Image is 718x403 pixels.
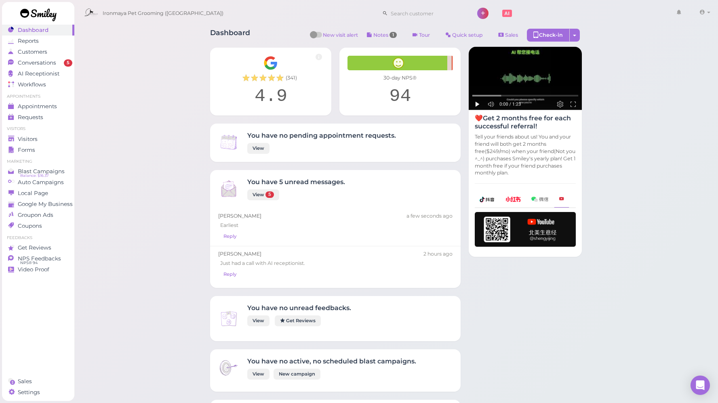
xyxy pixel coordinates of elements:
a: Video Proof [2,264,74,275]
span: Ironmaya Pet Grooming ([GEOGRAPHIC_DATA]) [103,2,223,25]
img: douyin-2727e60b7b0d5d1bbe969c21619e8014.png [480,197,495,202]
a: Coupons [2,220,74,231]
span: Google My Business [18,201,73,208]
img: Inbox [218,357,239,378]
span: Customers [18,48,47,55]
a: Customers [2,46,74,57]
a: NPS Feedbacks NPS® 94 [2,253,74,264]
a: Requests [2,112,74,123]
a: Workflows [2,79,74,90]
a: Dashboard [2,25,74,36]
img: youtube-h-92280983ece59b2848f85fc261e8ffad.png [475,212,576,247]
span: Requests [18,114,43,121]
a: Auto Campaigns [2,177,74,188]
span: Workflows [18,81,46,88]
a: Quick setup [439,29,490,42]
span: AI Receptionist [18,70,59,77]
a: Sales [2,376,74,387]
span: Sales [505,32,518,38]
div: Open Intercom Messenger [691,376,710,395]
h4: You have 5 unread messages. [247,178,345,186]
h4: ❤️Get 2 months free for each successful referral! [475,114,576,130]
a: Groupon Ads [2,210,74,220]
span: Appointments [18,103,57,110]
span: Sales [18,378,32,385]
div: Earliest [218,220,453,231]
a: View [247,369,270,380]
span: Settings [18,389,40,396]
img: wechat-a99521bb4f7854bbf8f190d1356e2cdb.png [531,197,548,202]
h4: You have no pending appointment requests. [247,132,396,139]
span: Visitors [18,136,38,143]
li: Feedbacks [2,235,74,241]
span: Dashboard [18,27,48,34]
h1: Dashboard [210,29,250,44]
a: AI Receptionist [2,68,74,79]
span: Video Proof [18,266,49,273]
div: 4.9 [218,86,323,107]
a: Reply [218,231,242,242]
span: Reports [18,38,39,44]
span: NPS® 94 [20,260,38,266]
a: Google My Business [2,199,74,210]
a: New campaign [274,369,320,380]
a: Reports [2,36,74,46]
img: AI receptionist [469,47,582,110]
div: 94 [347,86,453,107]
div: [PERSON_NAME] [218,212,453,220]
a: Reply [218,269,242,280]
div: 30-day NPS® [347,74,453,82]
span: Get Reviews [18,244,51,251]
div: Just had a call with AI receptionist. [218,258,453,269]
span: Balance: $16.37 [20,172,49,179]
a: Local Page [2,188,74,199]
div: 08/19 09:48am [406,212,453,220]
a: Conversations 5 [2,57,74,68]
span: 1 [390,32,397,38]
a: Blast Campaigns Balance: $16.37 [2,166,74,177]
div: Check-in [527,29,570,42]
img: Inbox [218,308,239,329]
a: Tour [406,29,437,42]
img: Inbox [218,178,239,199]
a: View 5 [247,189,279,200]
button: Notes 1 [360,29,404,42]
span: Groupon Ads [18,212,53,218]
div: [PERSON_NAME] [218,250,453,258]
li: Marketing [2,159,74,164]
span: Conversations [18,59,56,66]
span: 5 [265,191,274,198]
a: Forms [2,145,74,155]
span: Local Page [18,190,48,197]
div: 08/19 08:10am [423,250,453,258]
a: Visitors [2,134,74,145]
span: Blast Campaigns [18,168,65,175]
a: Appointments [2,101,74,112]
p: Tell your friends about us! You and your friend will both get 2 months free($249/mo) when your fr... [475,133,576,176]
h4: You have no active, no scheduled blast campaigns. [247,357,416,365]
a: Get Reviews [275,315,321,326]
span: NPS Feedbacks [18,255,61,262]
a: Settings [2,387,74,398]
a: Sales [492,29,525,42]
li: Visitors [2,126,74,132]
a: View [247,315,270,326]
img: xhs-786d23addd57f6a2be217d5a65f4ab6b.png [505,197,521,202]
span: ( 341 ) [286,74,297,82]
img: Google__G__Logo-edd0e34f60d7ca4a2f4ece79cff21ae3.svg [263,56,278,70]
li: Appointments [2,94,74,99]
a: Get Reviews [2,242,74,253]
img: Inbox [218,132,239,153]
span: Coupons [18,222,42,229]
input: Search customer [388,7,466,20]
h4: You have no unread feedbacks. [247,304,351,312]
span: Forms [18,147,35,153]
span: 5 [64,59,72,67]
a: View [247,143,270,154]
span: Auto Campaigns [18,179,64,186]
span: New visit alert [323,31,358,44]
